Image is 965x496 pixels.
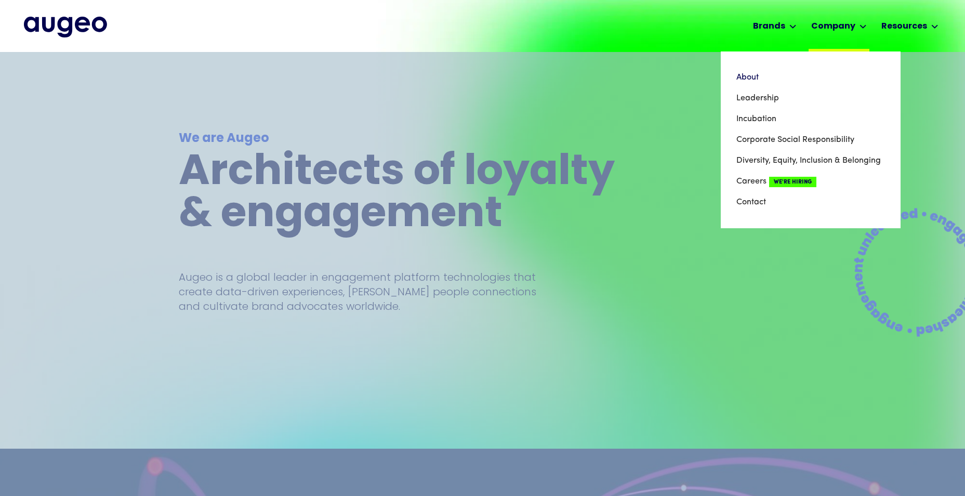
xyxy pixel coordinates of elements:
[721,51,901,228] nav: Company
[769,177,816,187] span: We're Hiring
[736,171,885,192] a: CareersWe're Hiring
[881,20,927,33] div: Resources
[811,20,855,33] div: Company
[24,17,107,37] a: home
[736,88,885,109] a: Leadership
[753,20,785,33] div: Brands
[736,67,885,88] a: About
[736,192,885,213] a: Contact
[736,109,885,129] a: Incubation
[736,129,885,150] a: Corporate Social Responsibility
[24,17,107,37] img: Augeo's full logo in midnight blue.
[736,150,885,171] a: Diversity, Equity, Inclusion & Belonging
